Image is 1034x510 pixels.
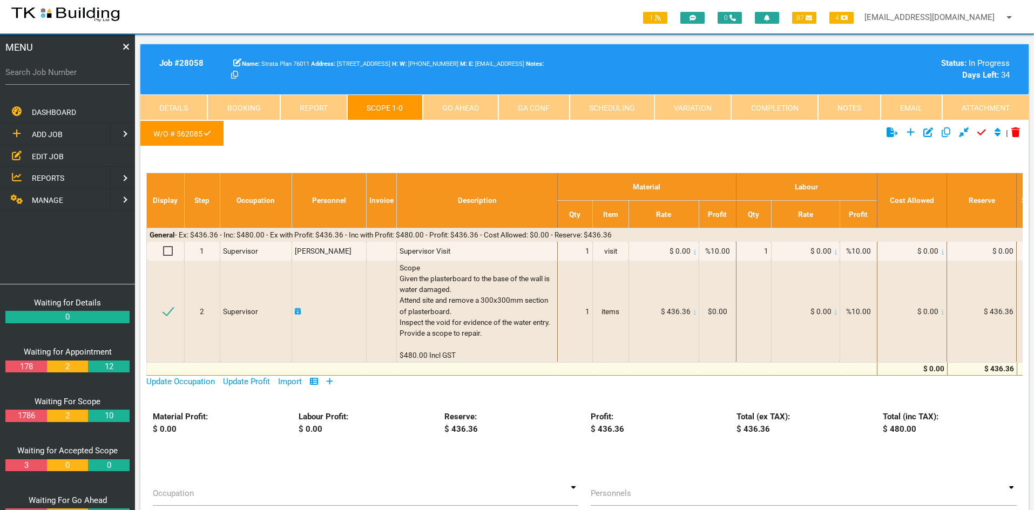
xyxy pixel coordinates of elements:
a: Click here to add schedule. [295,307,301,316]
a: Waiting For Scope [35,397,100,406]
span: ADD JOB [32,130,63,139]
span: $ 0.00 [670,247,691,255]
a: 0 [47,459,88,472]
span: 2 [200,307,204,316]
span: REPORTS [32,174,64,182]
b: Address: [311,60,335,67]
span: EDIT JOB [32,152,64,160]
a: Waiting For Go Ahead [29,495,107,505]
a: Update Occupation [146,377,215,386]
td: [PERSON_NAME] [292,242,367,261]
b: Status: [941,58,967,68]
div: Labour Profit: $ 0.00 [293,411,438,435]
b: M: [460,60,467,67]
a: Scheduling [570,94,654,120]
th: Qty [557,200,592,228]
b: W: [400,60,407,67]
th: Personnel [292,173,367,228]
span: MANAGE [32,196,63,205]
th: Item [592,200,628,228]
b: Days Left: [962,70,999,80]
b: General [150,230,175,239]
a: 2 [47,361,88,373]
span: 1 [764,247,768,255]
span: $ 0.00 [810,307,832,316]
span: [STREET_ADDRESS] [311,60,390,67]
a: Waiting for Appointment [24,347,112,357]
a: Import [278,377,302,386]
a: 1786 [5,410,46,422]
th: Reserve [947,173,1017,228]
span: DASHBOARD [32,108,76,117]
th: Profit [840,200,877,228]
b: Job # 28058 [159,58,204,68]
a: Show/Hide Columns [310,377,318,386]
a: Details [140,94,207,120]
img: s3file [11,5,120,23]
td: $ 0.00 [947,242,1017,261]
th: Labour [736,173,877,200]
span: $0.00 [708,307,727,316]
div: Total (inc TAX): $ 480.00 [876,411,1022,435]
span: %10.00 [846,307,871,316]
span: 1 [585,307,590,316]
th: Display [147,173,184,228]
span: visit [604,247,617,255]
th: Cost Allowed [877,173,947,228]
div: $ 0.00 [880,363,944,374]
a: Email [881,94,942,120]
div: Profit: $ 436.36 [584,411,730,435]
th: Profit [699,200,736,228]
a: Update Profit [223,377,270,386]
span: 0 [718,12,742,24]
a: Attachment [942,94,1029,120]
b: Name: [242,60,260,67]
th: Step [184,173,220,228]
span: 1 [643,12,667,24]
span: %10.00 [705,247,730,255]
span: 1 [585,247,590,255]
span: $ 0.00 [917,307,938,316]
span: 87 [792,12,816,24]
span: Supervisor [223,307,258,316]
th: Material [557,173,736,200]
span: Scope Given the plasterboard to the base of the wall is water damaged. Attend site and remove a 3... [400,263,551,359]
a: Booking [207,94,280,120]
a: 10 [88,410,129,422]
span: [PHONE_NUMBER] [400,60,458,67]
a: Completion [731,94,817,120]
label: Search Job Number [5,66,130,79]
span: %10.00 [846,247,871,255]
a: Scope 1-0 [347,94,422,120]
span: 4 [829,12,854,24]
span: 1 [200,247,204,255]
th: Invoice [367,173,397,228]
a: 178 [5,361,46,373]
th: Description [397,173,557,228]
div: Total (ex TAX): $ 436.36 [731,411,876,435]
b: E: [469,60,474,67]
a: Waiting for Accepted Scope [17,446,118,455]
span: [EMAIL_ADDRESS] [469,60,524,67]
a: 3 [5,459,46,472]
th: Rate [771,200,840,228]
a: Report [280,94,347,120]
a: GA Conf [498,94,569,120]
a: 0 [5,311,130,323]
div: | [883,120,1023,146]
span: Strata Plan 76011 [242,60,309,67]
span: Supervisor Visit [400,247,450,255]
a: Click here copy customer information. [231,70,238,80]
a: Waiting for Details [34,298,101,308]
a: Variation [654,94,731,120]
span: $ 0.00 [810,247,832,255]
b: H: [392,60,398,67]
b: Notes: [526,60,544,67]
td: $ 436.36 [947,261,1017,362]
span: items [602,307,619,316]
div: Material Profit: $ 0.00 [146,411,292,435]
div: In Progress 34 [806,57,1010,81]
a: W/O # 562085 [140,120,224,146]
div: $ 436.36 [950,363,1014,374]
th: Rate [628,200,699,228]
